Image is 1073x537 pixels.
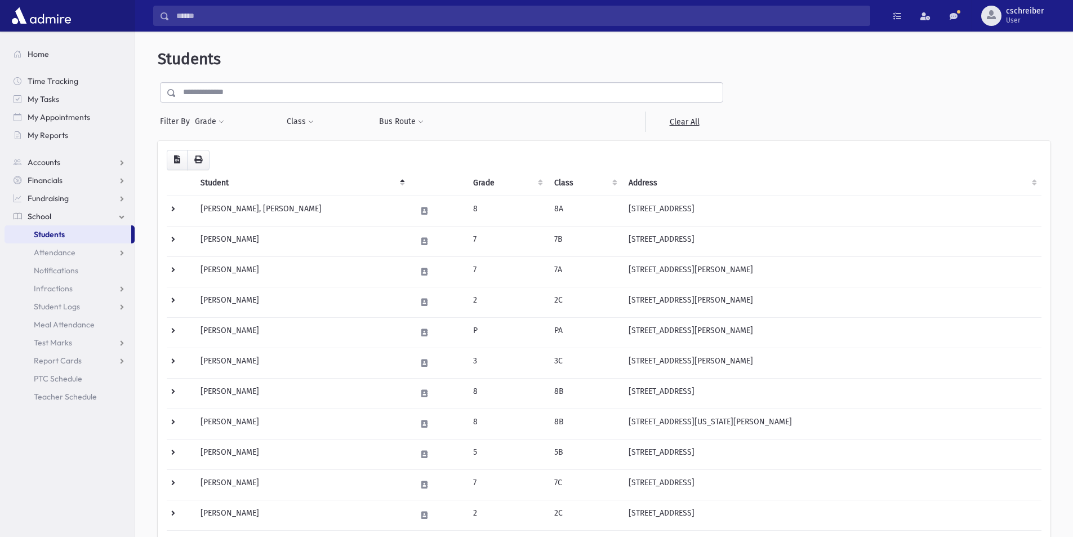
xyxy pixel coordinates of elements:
[547,348,622,378] td: 3C
[466,469,547,500] td: 7
[34,265,78,276] span: Notifications
[622,196,1041,226] td: [STREET_ADDRESS]
[5,189,135,207] a: Fundraising
[547,469,622,500] td: 7C
[160,116,194,127] span: Filter By
[158,50,221,68] span: Students
[466,226,547,256] td: 7
[5,388,135,406] a: Teacher Schedule
[622,317,1041,348] td: [STREET_ADDRESS][PERSON_NAME]
[547,287,622,317] td: 2C
[5,153,135,171] a: Accounts
[28,76,78,86] span: Time Tracking
[466,500,547,530] td: 2
[194,469,409,500] td: [PERSON_NAME]
[194,196,409,226] td: [PERSON_NAME], [PERSON_NAME]
[547,170,622,196] th: Class: activate to sort column ascending
[622,256,1041,287] td: [STREET_ADDRESS][PERSON_NAME]
[5,90,135,108] a: My Tasks
[622,500,1041,530] td: [STREET_ADDRESS]
[194,378,409,409] td: [PERSON_NAME]
[5,316,135,334] a: Meal Attendance
[547,378,622,409] td: 8B
[28,175,63,185] span: Financials
[34,283,73,294] span: Infractions
[194,409,409,439] td: [PERSON_NAME]
[5,334,135,352] a: Test Marks
[5,225,131,243] a: Students
[5,243,135,261] a: Attendance
[194,256,409,287] td: [PERSON_NAME]
[622,378,1041,409] td: [STREET_ADDRESS]
[34,392,97,402] span: Teacher Schedule
[194,287,409,317] td: [PERSON_NAME]
[194,226,409,256] td: [PERSON_NAME]
[379,112,424,132] button: Bus Route
[547,256,622,287] td: 7A
[1006,7,1044,16] span: cschreiber
[5,261,135,279] a: Notifications
[622,226,1041,256] td: [STREET_ADDRESS]
[194,317,409,348] td: [PERSON_NAME]
[34,356,82,366] span: Report Cards
[622,170,1041,196] th: Address: activate to sort column ascending
[466,409,547,439] td: 8
[34,374,82,384] span: PTC Schedule
[194,500,409,530] td: [PERSON_NAME]
[466,378,547,409] td: 8
[5,279,135,298] a: Infractions
[5,126,135,144] a: My Reports
[547,409,622,439] td: 8B
[194,348,409,378] td: [PERSON_NAME]
[466,439,547,469] td: 5
[622,439,1041,469] td: [STREET_ADDRESS]
[194,112,225,132] button: Grade
[466,348,547,378] td: 3
[9,5,74,27] img: AdmirePro
[28,130,68,140] span: My Reports
[5,352,135,370] a: Report Cards
[28,94,59,104] span: My Tasks
[187,150,210,170] button: Print
[466,287,547,317] td: 2
[466,170,547,196] th: Grade: activate to sort column ascending
[622,469,1041,500] td: [STREET_ADDRESS]
[5,45,135,63] a: Home
[28,112,90,122] span: My Appointments
[547,226,622,256] td: 7B
[466,196,547,226] td: 8
[5,171,135,189] a: Financials
[167,150,188,170] button: CSV
[28,193,69,203] span: Fundraising
[622,348,1041,378] td: [STREET_ADDRESS][PERSON_NAME]
[547,500,622,530] td: 2C
[28,157,60,167] span: Accounts
[547,317,622,348] td: PA
[28,49,49,59] span: Home
[194,439,409,469] td: [PERSON_NAME]
[28,211,51,221] span: School
[547,196,622,226] td: 8A
[547,439,622,469] td: 5B
[286,112,314,132] button: Class
[34,338,72,348] span: Test Marks
[622,409,1041,439] td: [STREET_ADDRESS][US_STATE][PERSON_NAME]
[1006,16,1044,25] span: User
[34,229,65,239] span: Students
[5,298,135,316] a: Student Logs
[466,317,547,348] td: P
[34,301,80,312] span: Student Logs
[466,256,547,287] td: 7
[645,112,723,132] a: Clear All
[5,370,135,388] a: PTC Schedule
[34,247,75,258] span: Attendance
[5,72,135,90] a: Time Tracking
[34,319,95,330] span: Meal Attendance
[5,207,135,225] a: School
[622,287,1041,317] td: [STREET_ADDRESS][PERSON_NAME]
[194,170,409,196] th: Student: activate to sort column descending
[5,108,135,126] a: My Appointments
[170,6,870,26] input: Search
